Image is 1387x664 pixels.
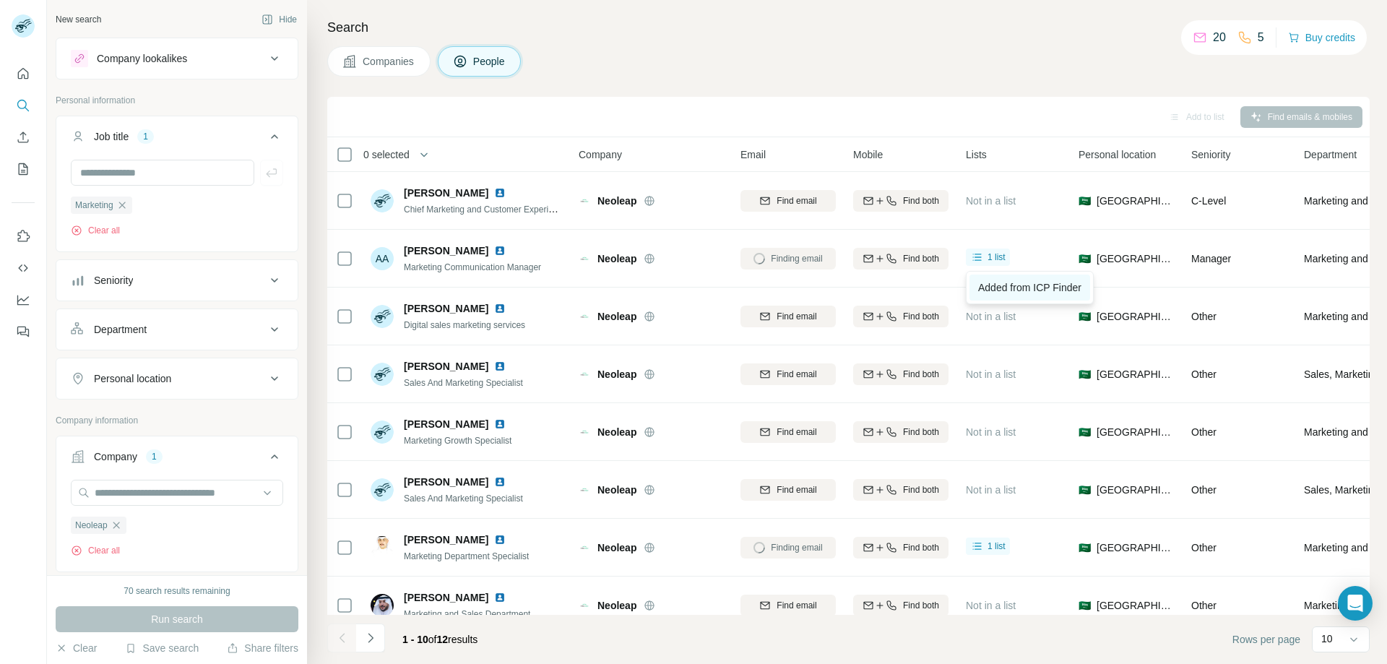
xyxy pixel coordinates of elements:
span: 🇸🇦 [1079,598,1091,613]
span: Neoleap [597,540,636,555]
img: LinkedIn logo [494,418,506,430]
span: [PERSON_NAME] [404,186,488,200]
span: Find both [903,599,939,612]
button: Clear all [71,544,120,557]
span: Neoleap [597,483,636,497]
span: Sales And Marketing Specialist [404,378,523,388]
span: Companies [363,54,415,69]
span: Find email [777,483,816,496]
button: Save search [125,641,199,655]
div: 1 [146,450,163,463]
span: [GEOGRAPHIC_DATA] [1097,367,1174,381]
span: 0 selected [363,147,410,162]
span: Find both [903,310,939,323]
span: [PERSON_NAME] [404,243,488,258]
button: Find email [740,595,836,616]
button: Find both [853,479,949,501]
a: Added from ICP Finder [969,275,1090,301]
img: Avatar [371,594,394,617]
span: 🇸🇦 [1079,540,1091,555]
button: Hide [251,9,307,30]
span: [PERSON_NAME] [404,590,488,605]
img: LinkedIn logo [494,592,506,603]
div: Job title [94,129,129,144]
div: Open Intercom Messenger [1338,586,1373,621]
span: [GEOGRAPHIC_DATA] [1097,540,1174,555]
span: [PERSON_NAME] [404,359,488,374]
span: [GEOGRAPHIC_DATA] [1097,251,1174,266]
span: Other [1191,484,1217,496]
img: Avatar [371,536,394,559]
p: 20 [1213,29,1226,46]
span: 12 [437,634,449,645]
span: Neoleap [75,519,108,532]
button: My lists [12,156,35,182]
span: [PERSON_NAME] [404,533,488,547]
img: LinkedIn logo [494,361,506,372]
span: Find email [777,599,816,612]
span: Marketing and Sales Department [404,609,530,619]
span: [GEOGRAPHIC_DATA] [1097,425,1174,439]
span: Manager [1191,253,1231,264]
button: Find both [853,248,949,270]
span: 🇸🇦 [1079,251,1091,266]
span: Digital sales marketing services [404,320,525,330]
span: Rows per page [1232,632,1300,647]
span: 1 - 10 [402,634,428,645]
span: People [473,54,506,69]
span: Neoleap [597,309,636,324]
button: Find email [740,306,836,327]
button: Clear [56,641,97,655]
img: Logo of Neoleap [579,484,590,496]
button: Company1 [56,439,298,480]
button: Find email [740,363,836,385]
button: Clear all [71,224,120,237]
div: 1 [137,130,154,143]
span: [GEOGRAPHIC_DATA] [1097,598,1174,613]
span: Not in a list [966,195,1016,207]
span: 🇸🇦 [1079,309,1091,324]
div: 70 search results remaining [124,585,230,598]
div: AA [371,247,394,270]
span: Chief Marketing and Customer Experience Officer [404,203,595,215]
span: Email [740,147,766,162]
span: Find both [903,541,939,554]
span: Not in a list [966,368,1016,380]
button: Find email [740,421,836,443]
span: C-Level [1191,195,1226,207]
span: Find email [777,310,816,323]
span: Not in a list [966,426,1016,438]
p: 5 [1258,29,1264,46]
button: Department [56,312,298,347]
span: 1 list [988,540,1006,553]
button: Seniority [56,263,298,298]
span: [GEOGRAPHIC_DATA] [1097,194,1174,208]
span: Neoleap [597,367,636,381]
span: Marketing Communication Manager [404,262,541,272]
span: Neoleap [597,598,636,613]
img: Avatar [371,421,394,444]
p: 10 [1321,631,1333,646]
span: [GEOGRAPHIC_DATA] [1097,483,1174,497]
span: Neoleap [597,194,636,208]
span: 1 list [988,251,1006,264]
span: 🇸🇦 [1079,425,1091,439]
img: Avatar [371,305,394,328]
img: Logo of Neoleap [579,311,590,322]
button: Search [12,92,35,118]
button: Use Surfe API [12,255,35,281]
button: Navigate to next page [356,624,385,652]
button: Share filters [227,641,298,655]
h4: Search [327,17,1370,38]
p: Personal information [56,94,298,107]
button: Personal location [56,361,298,396]
button: Find both [853,306,949,327]
span: Find email [777,368,816,381]
span: Find both [903,252,939,265]
button: Feedback [12,319,35,345]
div: Department [94,322,147,337]
img: Logo of Neoleap [579,368,590,380]
span: Seniority [1191,147,1230,162]
span: Find email [777,194,816,207]
img: LinkedIn logo [494,476,506,488]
